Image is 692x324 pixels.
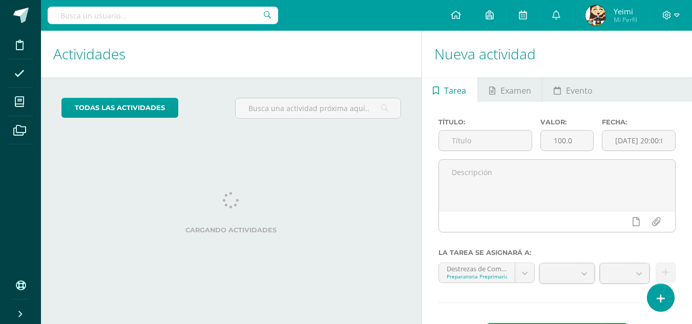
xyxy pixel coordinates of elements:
input: Puntos máximos [541,131,593,150]
label: Fecha: [602,118,676,126]
div: Destrezas de Comunicación y Lenguaje 'A' [447,263,507,273]
label: Cargando actividades [61,226,401,234]
input: Busca un usuario... [48,7,278,24]
input: Busca una actividad próxima aquí... [236,98,400,118]
span: Tarea [444,78,466,103]
h1: Nueva actividad [434,31,680,77]
label: Título: [438,118,533,126]
a: todas las Actividades [61,98,178,118]
span: Yeimi [614,6,637,16]
span: Mi Perfil [614,15,637,24]
label: La tarea se asignará a: [438,249,676,256]
input: Fecha de entrega [602,131,675,150]
div: Preparatoria Preprimaria [447,273,507,280]
a: Tarea [422,77,477,102]
h1: Actividades [53,31,409,77]
span: Examen [500,78,531,103]
input: Título [439,131,532,150]
img: 61da55f72f527cb10f6e1307b63b7a2c.png [585,5,606,26]
label: Valor: [540,118,594,126]
a: Evento [542,77,603,102]
a: Examen [478,77,542,102]
span: Evento [566,78,593,103]
a: Destrezas de Comunicación y Lenguaje 'A'Preparatoria Preprimaria [439,263,534,283]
